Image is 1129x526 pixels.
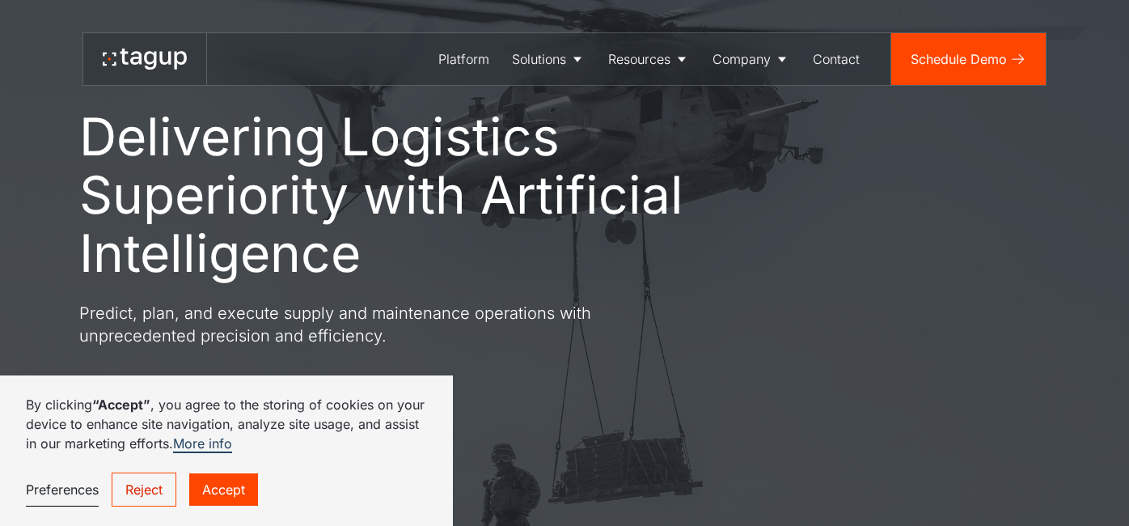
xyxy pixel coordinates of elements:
[608,49,670,69] div: Resources
[79,108,759,282] h1: Delivering Logistics Superiority with Artificial Intelligence
[712,49,771,69] div: Company
[701,33,801,85] a: Company
[92,397,150,413] strong: “Accept”
[597,33,701,85] a: Resources
[512,49,566,69] div: Solutions
[501,33,597,85] a: Solutions
[427,33,501,85] a: Platform
[189,473,258,506] a: Accept
[911,49,1007,69] div: Schedule Demo
[26,473,99,507] a: Preferences
[801,33,871,85] a: Contact
[79,302,662,347] p: Predict, plan, and execute supply and maintenance operations with unprecedented precision and eff...
[173,435,232,453] a: More info
[26,395,427,453] p: By clicking , you agree to the storing of cookies on your device to enhance site navigation, anal...
[813,49,860,69] div: Contact
[438,49,489,69] div: Platform
[112,473,176,507] a: Reject
[891,33,1046,85] a: Schedule Demo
